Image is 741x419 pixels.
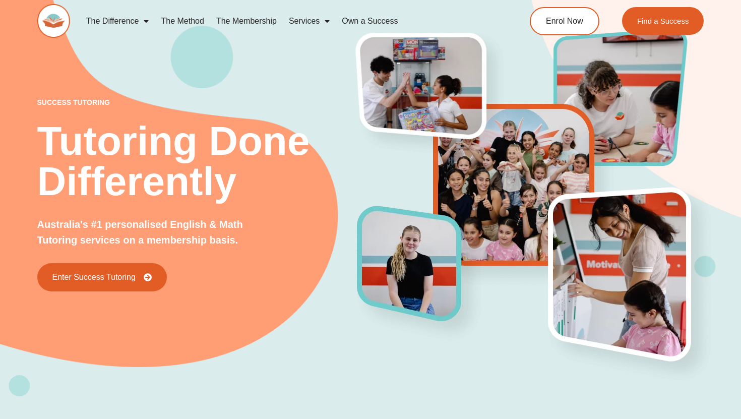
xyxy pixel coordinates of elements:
[52,273,136,281] span: Enter Success Tutoring
[530,7,599,35] a: Enrol Now
[546,17,583,25] span: Enrol Now
[210,10,283,33] a: The Membership
[336,10,404,33] a: Own a Success
[37,263,167,291] a: Enter Success Tutoring
[37,217,271,248] p: Australia's #1 personalised English & Math Tutoring services on a membership basis.
[637,17,689,25] span: Find a Success
[155,10,210,33] a: The Method
[622,7,704,35] a: Find a Success
[37,99,357,106] p: success tutoring
[80,10,492,33] nav: Menu
[80,10,155,33] a: The Difference
[283,10,336,33] a: Services
[37,121,357,202] h2: Tutoring Done Differently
